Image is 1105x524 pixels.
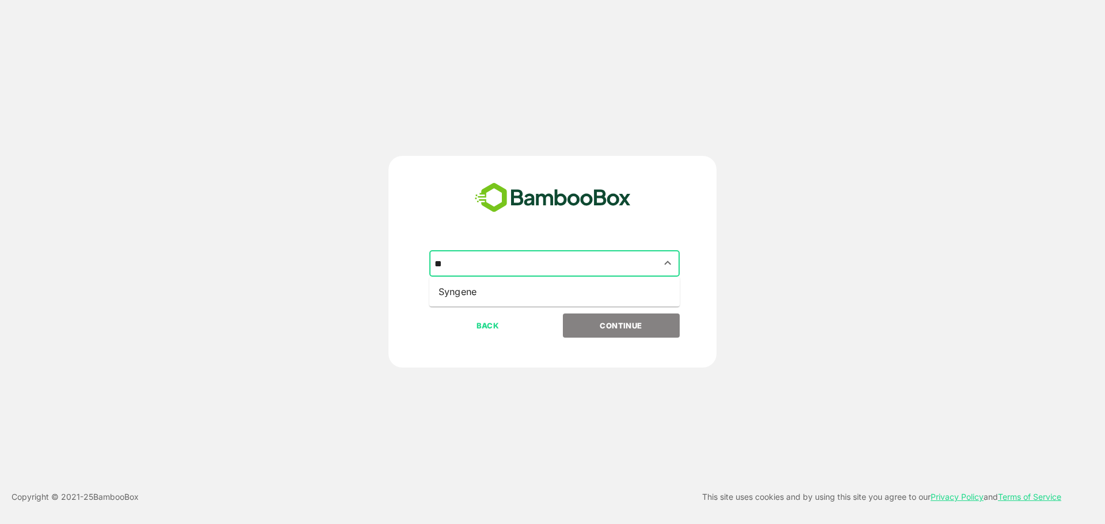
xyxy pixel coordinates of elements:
[702,490,1061,504] p: This site uses cookies and by using this site you agree to our and
[563,319,679,332] p: CONTINUE
[429,313,546,338] button: BACK
[931,492,984,502] a: Privacy Policy
[563,313,680,338] button: CONTINUE
[12,490,139,504] p: Copyright © 2021- 25 BambooBox
[430,319,546,332] p: BACK
[998,492,1061,502] a: Terms of Service
[660,255,676,271] button: Close
[468,179,637,217] img: bamboobox
[429,281,680,302] li: Syngene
